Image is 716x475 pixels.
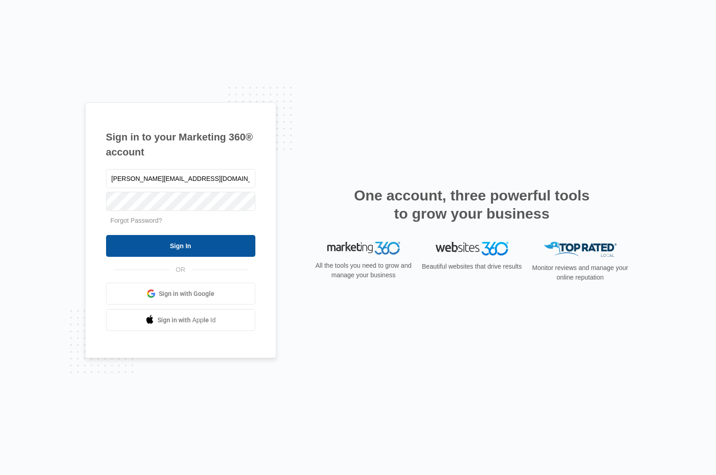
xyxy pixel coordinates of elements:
[106,130,255,160] h1: Sign in to your Marketing 360® account
[106,283,255,305] a: Sign in with Google
[106,309,255,331] a: Sign in with Apple Id
[169,265,192,275] span: OR
[106,235,255,257] input: Sign In
[421,262,523,271] p: Beautiful websites that drive results
[327,242,400,255] img: Marketing 360
[157,315,216,325] span: Sign in with Apple Id
[529,263,631,282] p: Monitor reviews and manage your online reputation
[106,169,255,188] input: Email
[313,261,415,280] p: All the tools you need to grow and manage your business
[159,289,214,299] span: Sign in with Google
[436,242,508,255] img: Websites 360
[351,186,593,223] h2: One account, three powerful tools to grow your business
[111,217,162,224] a: Forgot Password?
[544,242,617,257] img: Top Rated Local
